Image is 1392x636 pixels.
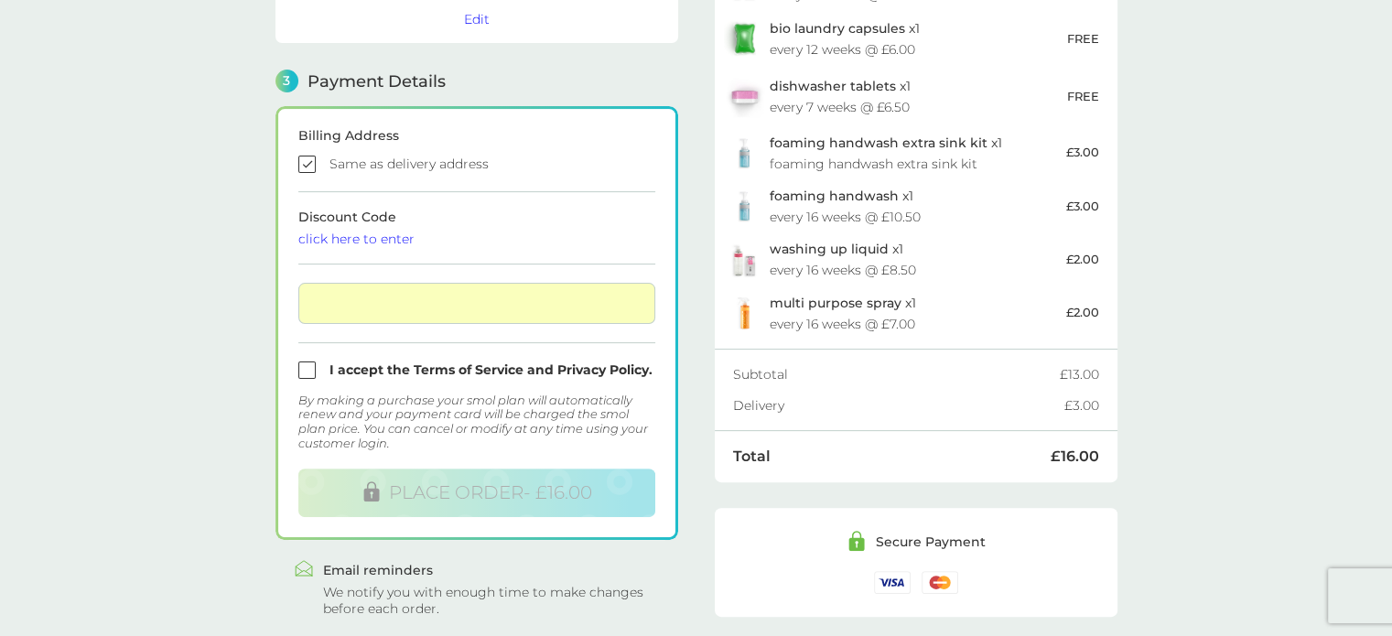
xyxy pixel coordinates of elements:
[306,296,648,311] iframe: Secure card payment input frame
[389,481,592,503] span: PLACE ORDER - £16.00
[770,243,903,257] p: x 1
[733,368,1060,381] div: Subtotal
[770,79,911,93] p: x 1
[770,264,916,277] div: every 16 weeks @ £8.50
[298,469,655,517] button: PLACE ORDER- £16.00
[770,101,910,113] div: every 7 weeks @ £6.50
[298,393,655,450] div: By making a purchase your smol plan will automatically renew and your payment card will be charge...
[770,188,899,204] span: foaming handwash
[770,157,977,170] div: foaming handwash extra sink kit
[1066,250,1099,269] p: £2.00
[770,20,905,37] span: bio laundry capsules
[770,21,920,36] p: x 1
[770,210,921,223] div: every 16 weeks @ £10.50
[770,296,916,310] p: x 1
[770,189,913,203] p: x 1
[323,584,660,617] div: We notify you with enough time to make changes before each order.
[464,11,490,27] button: Edit
[1066,143,1099,162] p: £3.00
[1064,399,1099,412] div: £3.00
[1066,197,1099,216] p: £3.00
[770,135,987,151] span: foaming handwash extra sink kit
[874,571,911,594] img: /assets/icons/cards/visa.svg
[770,242,889,258] span: washing up liquid
[733,399,1064,412] div: Delivery
[298,209,655,245] span: Discount Code
[1051,449,1099,464] div: £16.00
[298,232,655,245] div: click here to enter
[1067,29,1099,49] p: FREE
[308,73,446,90] span: Payment Details
[770,135,1002,150] p: x 1
[298,129,655,142] div: Billing Address
[1060,368,1099,381] div: £13.00
[1066,303,1099,322] p: £2.00
[876,535,986,548] div: Secure Payment
[922,571,958,594] img: /assets/icons/cards/mastercard.svg
[770,78,896,94] span: dishwasher tablets
[770,318,915,330] div: every 16 weeks @ £7.00
[1067,87,1099,106] p: FREE
[733,449,1051,464] div: Total
[275,70,298,92] span: 3
[770,295,901,311] span: multi purpose spray
[770,43,915,56] div: every 12 weeks @ £6.00
[323,564,660,577] div: Email reminders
